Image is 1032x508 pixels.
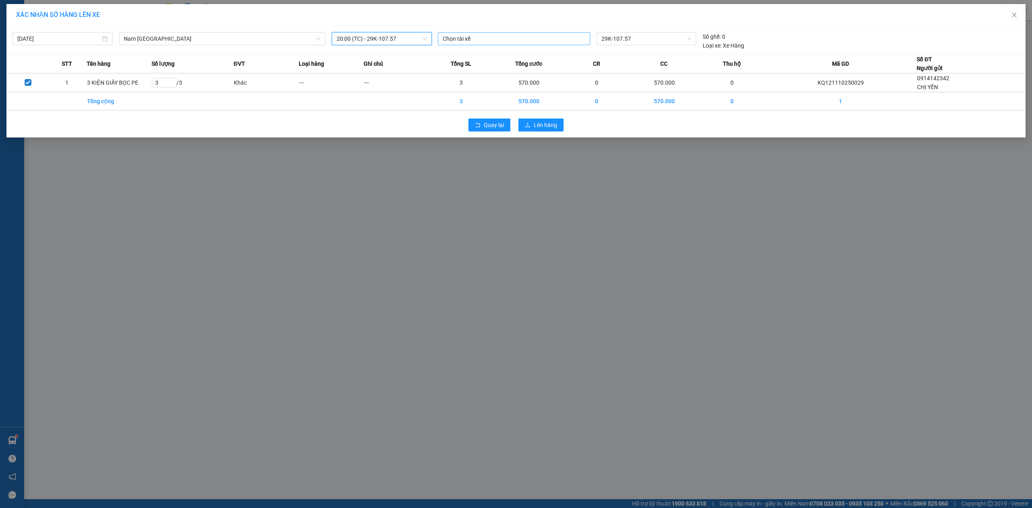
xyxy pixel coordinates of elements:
span: CC [660,59,668,68]
input: 11/10/2025 [17,34,100,43]
td: 3 KIỆN GIẤY BỌC PE [87,73,152,92]
td: 0 [564,92,629,110]
span: Quay lại [484,121,504,129]
span: down [316,36,321,41]
td: 1 [765,92,917,110]
span: Tên hàng [87,59,110,68]
span: [PHONE_NUMBER] [3,27,61,42]
div: Số ĐT Người gửi [917,55,943,73]
span: Tổng cước [515,59,542,68]
button: Close [1003,4,1026,27]
span: upload [525,122,531,129]
span: 20:00 (TC) - 29K-107.57 [337,33,427,45]
span: close [1011,12,1017,18]
strong: CSKH: [22,27,43,34]
span: STT [62,59,72,68]
td: 0 [699,73,764,92]
span: Loại xe: [703,41,722,50]
span: Số ghế: [703,32,721,41]
span: Số lượng [152,59,175,68]
span: 0914142342 [917,75,949,81]
td: 570.000 [494,73,564,92]
span: Loại hàng [299,59,324,68]
span: Nam Trung Bắc QL1A [124,33,320,45]
button: rollbackQuay lại [468,119,510,131]
div: Xe Hàng [703,41,744,50]
span: Mã đơn: KQ121110250029 [3,49,122,60]
span: 29K-107.57 [601,33,691,45]
span: Mã GD [832,59,849,68]
span: CÔNG TY TNHH CHUYỂN PHÁT NHANH BẢO AN [64,27,161,42]
td: / 3 [152,73,233,92]
span: Thu hộ [723,59,741,68]
span: CHỊ YẾN [917,84,938,90]
span: Ghi chú [364,59,383,68]
span: Lên hàng [534,121,557,129]
td: 0 [699,92,764,110]
span: Ngày in phiếu: 17:52 ngày [54,16,166,25]
td: --- [299,73,364,92]
span: ĐVT [233,59,245,68]
td: 570.000 [629,73,699,92]
strong: PHIẾU DÁN LÊN HÀNG [57,4,163,15]
span: CR [593,59,600,68]
td: 570.000 [629,92,699,110]
td: 3 [429,92,494,110]
span: Tổng SL [451,59,471,68]
div: 0 [703,32,725,41]
td: Tổng cộng [87,92,152,110]
td: 0 [564,73,629,92]
td: 570.000 [494,92,564,110]
td: Khác [233,73,298,92]
span: XÁC NHẬN SỐ HÀNG LÊN XE [16,11,100,19]
td: 3 [429,73,494,92]
td: 1 [48,73,87,92]
span: rollback [475,122,481,129]
td: KQ121110250029 [765,73,917,92]
td: --- [364,73,429,92]
button: uploadLên hàng [518,119,564,131]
